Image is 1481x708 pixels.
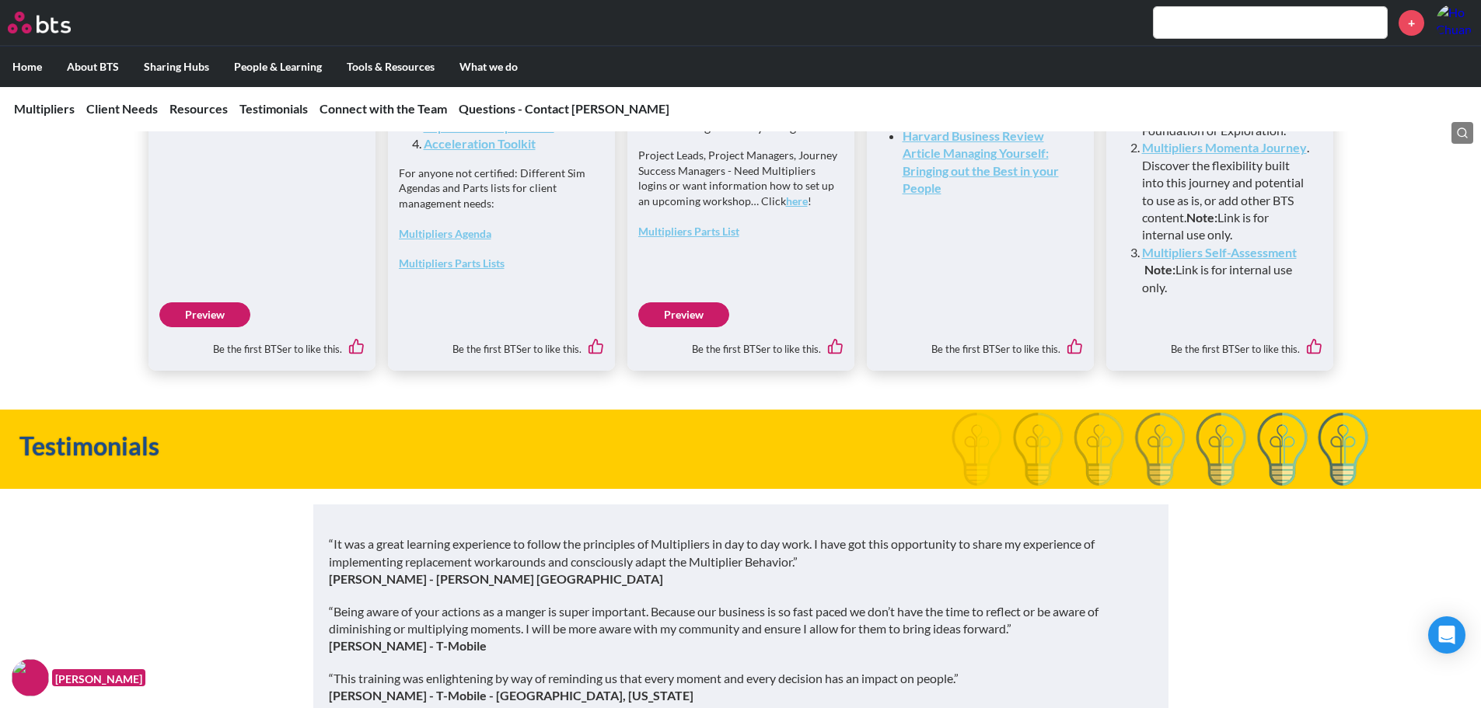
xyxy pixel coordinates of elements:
[222,47,334,87] label: People & Learning
[638,148,844,208] p: Project Leads, Project Managers, Journey Success Managers - Need Multipliers logins or want infor...
[399,227,491,240] a: Multipliers Agenda
[399,256,505,270] a: Multipliers Parts Lists
[52,669,145,687] figcaption: [PERSON_NAME]
[54,47,131,87] label: About BTS
[14,101,75,116] a: Multipliers
[329,603,1153,655] p: “Being aware of your actions as a manger is super important. Because our business is so fast pace...
[19,429,1029,464] h1: Testimonials
[329,571,663,586] strong: [PERSON_NAME] - [PERSON_NAME] [GEOGRAPHIC_DATA]
[399,327,604,360] div: Be the first BTSer to like this.
[131,47,222,87] label: Sharing Hubs
[159,327,365,360] div: Be the first BTSer to like this.
[878,327,1083,360] div: Be the first BTSer to like this.
[12,659,49,696] img: F
[1117,327,1322,360] div: Be the first BTSer to like this.
[334,47,447,87] label: Tools & Resources
[1436,4,1473,41] a: Profile
[329,670,1153,705] p: “This training was enlightening by way of reminding us that every moment and every decision has a...
[399,166,604,211] p: For anyone not certified: Different Sim Agendas and Parts lists for client management needs:
[159,302,250,327] a: Preview
[1144,262,1175,277] strong: Note:
[329,688,693,703] strong: [PERSON_NAME] - T-Mobile - [GEOGRAPHIC_DATA], [US_STATE]
[447,47,530,87] label: What we do
[239,101,308,116] a: Testimonials
[638,225,739,238] a: Multipliers Parts List
[638,327,844,360] div: Be the first BTSer to like this.
[329,638,487,653] strong: [PERSON_NAME] - T-Mobile
[329,535,1153,588] p: “It was a great learning experience to follow the principles of Multipliers in day to day work. I...
[1142,245,1297,260] a: Multipliers Self-Assessment
[786,194,808,208] a: here
[1142,140,1307,155] a: Multipliers Momenta Journey
[638,302,729,327] a: Preview
[1186,210,1217,225] strong: Note:
[320,101,447,116] a: Connect with the Team
[424,119,554,134] a: Exploration Experience
[1399,10,1424,36] a: +
[1428,616,1465,654] div: Open Intercom Messenger
[86,101,158,116] a: Client Needs
[8,12,71,33] img: BTS Logo
[1142,244,1310,296] li: Link is for internal use only.
[8,12,100,33] a: Go home
[424,136,536,151] a: Acceleration Toolkit
[169,101,228,116] a: Resources
[1436,4,1473,41] img: Ho Chuan
[1142,139,1310,243] li: . Discover the flexibility built into this journey and potential to use as is, or add other BTS c...
[459,101,669,116] a: Questions - Contact [PERSON_NAME]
